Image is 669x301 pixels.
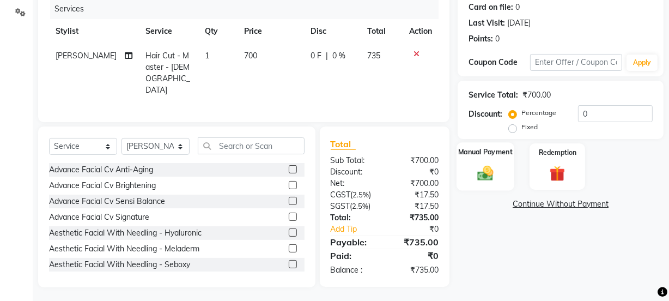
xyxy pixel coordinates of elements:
div: Advance Facial Cv Sensi Balance [49,196,165,207]
div: Balance : [323,264,385,276]
th: Action [403,19,439,44]
th: Qty [198,19,238,44]
div: Aesthetic Facial With Needling - Seboxy [49,259,190,270]
div: [DATE] [507,17,531,29]
div: Discount: [469,109,502,120]
div: Sub Total: [323,155,385,166]
div: Payable: [323,236,385,249]
span: Total [331,139,356,150]
span: 735 [367,51,380,61]
span: 2.5% [353,190,369,199]
div: Advance Facial Cv Brightening [49,180,156,191]
span: 1 [205,51,209,61]
label: Fixed [521,122,538,132]
img: _gift.svg [545,164,570,183]
div: Paid: [323,249,385,262]
div: ₹700.00 [385,178,447,189]
a: Add Tip [323,224,395,235]
a: Continue Without Payment [460,198,661,210]
div: Advance Facial Cv Anti-Aging [49,164,153,176]
div: ₹700.00 [522,89,551,101]
div: Aesthetic Facial With Needling - Meladerm [49,243,199,255]
button: Apply [627,55,658,71]
div: ₹735.00 [385,264,447,276]
span: [PERSON_NAME] [56,51,117,61]
div: 0 [515,2,520,13]
label: Manual Payment [458,147,513,157]
div: 0 [495,33,500,45]
div: Advance Facial Cv Signature [49,212,149,223]
div: Last Visit: [469,17,505,29]
span: CGST [331,190,351,200]
input: Search or Scan [198,137,305,154]
span: 700 [244,51,257,61]
div: ₹735.00 [385,212,447,224]
label: Percentage [521,108,556,118]
div: ( ) [323,189,385,201]
div: Points: [469,33,493,45]
th: Disc [304,19,361,44]
div: ₹0 [395,224,447,235]
span: 0 F [311,50,321,62]
div: Service Total: [469,89,518,101]
div: Discount: [323,166,385,178]
div: ₹17.50 [385,201,447,212]
div: ₹17.50 [385,189,447,201]
div: ₹735.00 [385,236,447,249]
span: 2.5% [352,202,369,210]
th: Stylist [49,19,139,44]
div: Coupon Code [469,57,530,68]
div: Total: [323,212,385,224]
span: | [326,50,328,62]
img: _cash.svg [472,164,498,182]
div: Aesthetic Facial With Needling - Hyaluronic [49,227,202,239]
span: Hair Cut - Master - [DEMOGRAPHIC_DATA] [145,51,190,95]
div: ₹0 [385,166,447,178]
input: Enter Offer / Coupon Code [530,54,622,71]
div: ( ) [323,201,385,212]
th: Price [238,19,305,44]
div: Net: [323,178,385,189]
div: ₹700.00 [385,155,447,166]
th: Total [361,19,403,44]
span: SGST [331,201,350,211]
div: Card on file: [469,2,513,13]
span: 0 % [332,50,345,62]
label: Redemption [539,148,576,158]
div: ₹0 [385,249,447,262]
th: Service [139,19,198,44]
